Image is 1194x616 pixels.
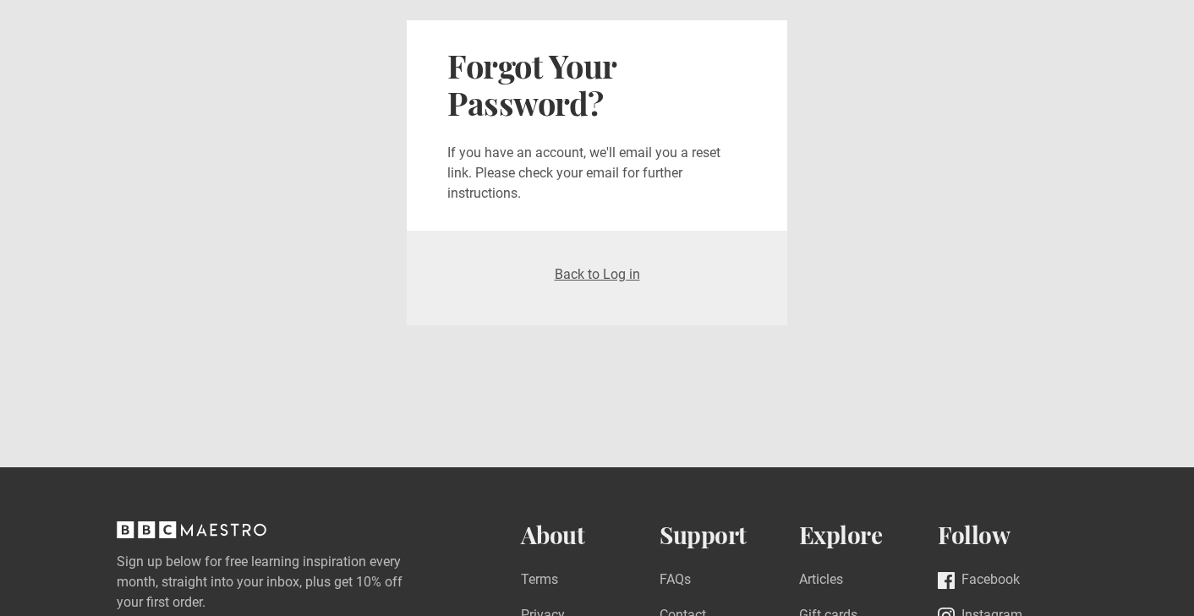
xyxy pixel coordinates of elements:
[117,552,453,613] label: Sign up below for free learning inspiration every month, straight into your inbox, plus get 10% o...
[117,527,266,543] a: BBC Maestro, back to top
[938,521,1077,549] h2: Follow
[660,521,799,549] h2: Support
[117,521,266,538] svg: BBC Maestro, back to top
[521,570,558,592] a: Terms
[447,47,747,123] h2: Forgot Your Password?
[555,266,640,282] a: Back to Log in
[447,143,747,204] p: If you have an account, we'll email you a reset link. Please check your email for further instruc...
[799,570,843,592] a: Articles
[521,521,660,549] h2: About
[938,570,1020,592] a: Facebook
[660,570,691,592] a: FAQs
[799,521,939,549] h2: Explore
